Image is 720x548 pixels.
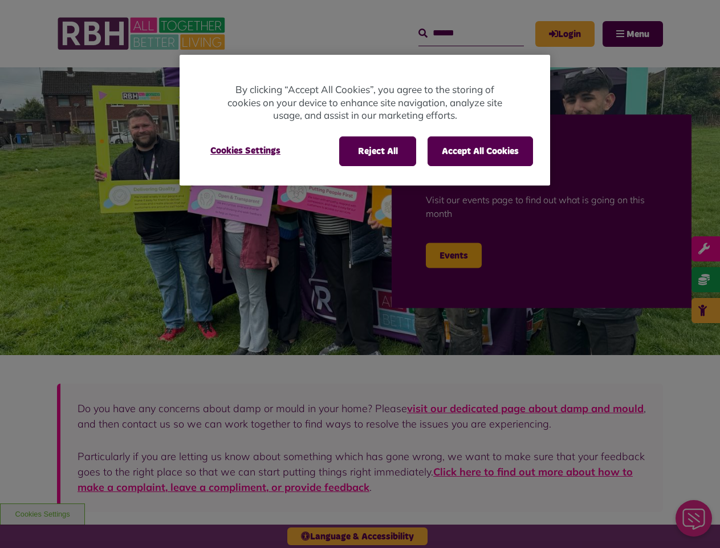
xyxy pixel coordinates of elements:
[7,3,43,40] div: Close Web Assistant
[197,136,294,165] button: Cookies Settings
[428,136,533,166] button: Accept All Cookies
[180,55,550,186] div: Cookie banner
[180,55,550,186] div: Privacy
[339,136,416,166] button: Reject All
[225,83,505,122] p: By clicking “Accept All Cookies”, you agree to the storing of cookies on your device to enhance s...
